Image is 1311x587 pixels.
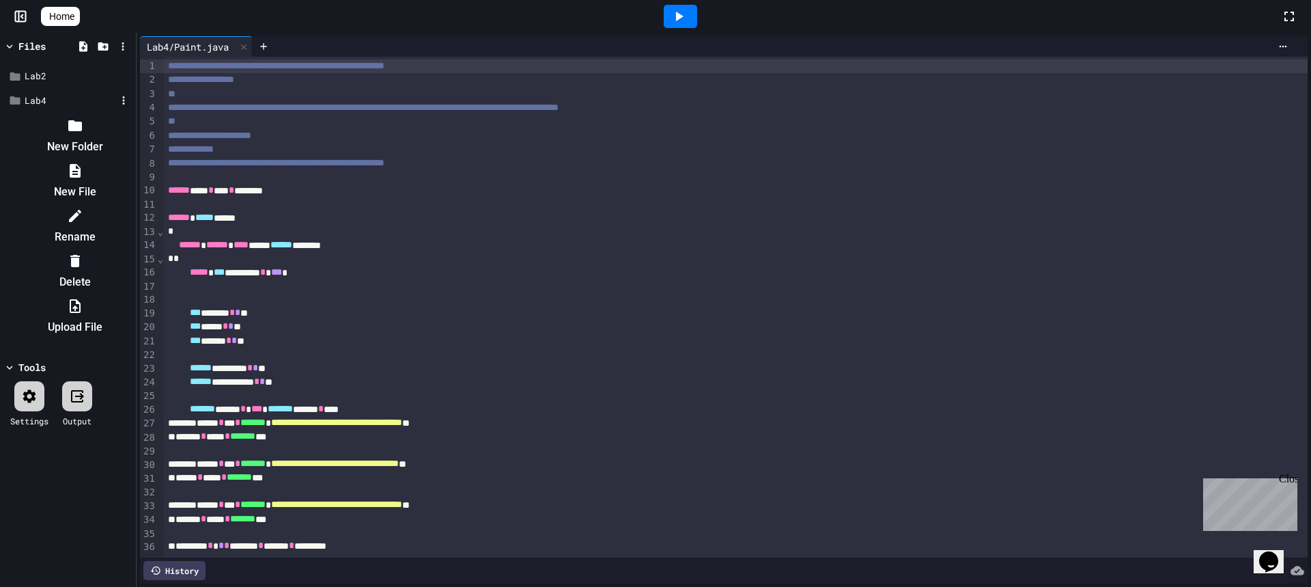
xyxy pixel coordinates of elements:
div: 5 [140,115,157,128]
div: 31 [140,472,157,486]
div: 1 [140,59,157,73]
div: 23 [140,362,157,376]
div: 6 [140,129,157,143]
div: 15 [140,253,157,267]
div: 3 [140,87,157,101]
div: 4 [140,101,157,115]
div: 17 [140,280,157,294]
div: 24 [140,376,157,390]
div: Tools [18,360,46,374]
div: Files [18,39,46,53]
div: 25 [140,390,157,403]
div: 14 [140,238,157,252]
span: Fold line [157,254,164,264]
div: History [143,561,206,580]
div: 36 [140,541,157,554]
div: Lab2 [25,70,131,83]
li: New Folder [17,114,132,158]
div: 37 [140,555,157,569]
div: 19 [140,307,157,320]
div: 18 [140,293,157,307]
li: Delete [17,249,132,293]
div: 8 [140,157,157,171]
a: Home [41,7,80,26]
div: 32 [140,486,157,500]
li: New File [17,159,132,203]
div: Chat with us now!Close [5,5,94,87]
div: 9 [140,171,157,185]
div: 35 [140,528,157,541]
div: 10 [140,184,157,197]
div: 29 [140,445,157,459]
div: 21 [140,335,157,349]
div: 22 [140,349,157,362]
div: 20 [140,320,157,334]
div: Output [63,415,91,427]
iframe: chat widget [1254,532,1297,573]
div: 26 [140,403,157,417]
div: 27 [140,417,157,431]
div: 2 [140,73,157,87]
div: 12 [140,211,157,225]
div: Lab4 [25,94,116,108]
div: 11 [140,198,157,212]
span: Fold line [157,226,164,237]
div: 34 [140,513,157,527]
span: Home [49,10,74,23]
iframe: chat widget [1198,473,1297,531]
div: 30 [140,459,157,472]
li: Rename [17,204,132,248]
div: Lab4/Paint.java [140,36,253,57]
li: Upload File [17,295,132,338]
div: 33 [140,500,157,513]
div: Settings [10,415,48,427]
div: Lab4/Paint.java [140,40,236,54]
div: 28 [140,431,157,445]
div: 7 [140,143,157,156]
div: 13 [140,226,157,239]
div: 16 [140,266,157,279]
